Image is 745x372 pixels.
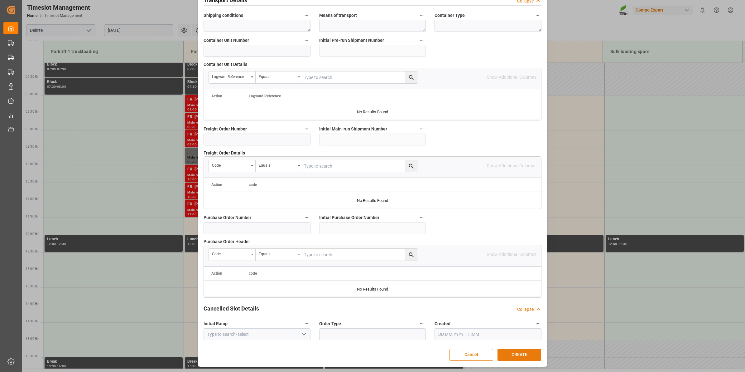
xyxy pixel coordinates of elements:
span: Initial Ramp [204,321,228,327]
button: open menu [209,71,256,83]
button: Freight Order Number [302,125,310,133]
button: open menu [299,330,308,339]
input: DD.MM.YYYY HH:MM [435,328,541,340]
button: search button [405,71,417,83]
button: Initial Pre-run Shipment Number [418,36,426,44]
button: Purchase Order Number [302,213,310,222]
span: code [249,271,257,276]
button: open menu [209,160,256,172]
button: open menu [256,249,302,261]
div: Collapse [517,306,534,313]
span: Logward Reference [249,94,281,98]
input: Type to search [302,160,417,172]
div: code [212,250,249,257]
button: Created [533,320,541,328]
button: open menu [209,249,256,261]
span: Initial Main-run Shipment Number [319,126,387,132]
div: Equals [259,250,296,257]
button: search button [405,249,417,261]
button: Order Type [418,320,426,328]
button: open menu [256,71,302,83]
input: Type to search/select [204,328,310,340]
span: Container Unit Details [204,61,247,68]
span: code [249,183,257,187]
span: Shipping conditions [204,12,243,19]
span: Purchase Order Number [204,214,251,221]
span: Purchase Order Header [204,238,250,245]
input: Type to search [302,249,417,261]
button: search button [405,160,417,172]
button: Initial Purchase Order Number [418,213,426,222]
button: CREATE [497,349,541,361]
span: Initial Purchase Order Number [319,214,379,221]
button: Shipping conditions [302,11,310,19]
div: Equals [259,72,296,80]
button: Initial Main-run Shipment Number [418,125,426,133]
div: Logward Reference [212,72,249,80]
span: Created [435,321,450,327]
input: Type to search [302,71,417,83]
button: open menu [256,160,302,172]
span: Container Unit Number [204,37,249,44]
button: Means of transport [418,11,426,19]
div: Equals [259,161,296,168]
button: Container Unit Number [302,36,310,44]
span: Freight Order Number [204,126,247,132]
span: Container Type [435,12,465,19]
span: Means of transport [319,12,357,19]
h2: Cancelled Slot Details [204,304,259,313]
div: Action [211,183,222,187]
span: Order Type [319,321,341,327]
button: Container Type [533,11,541,19]
span: Freight Order Details [204,150,245,156]
div: Action [211,94,222,98]
div: Action [211,271,222,276]
button: Cancel [449,349,493,361]
button: Initial Ramp [302,320,310,328]
div: code [212,161,249,168]
span: Initial Pre-run Shipment Number [319,37,384,44]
